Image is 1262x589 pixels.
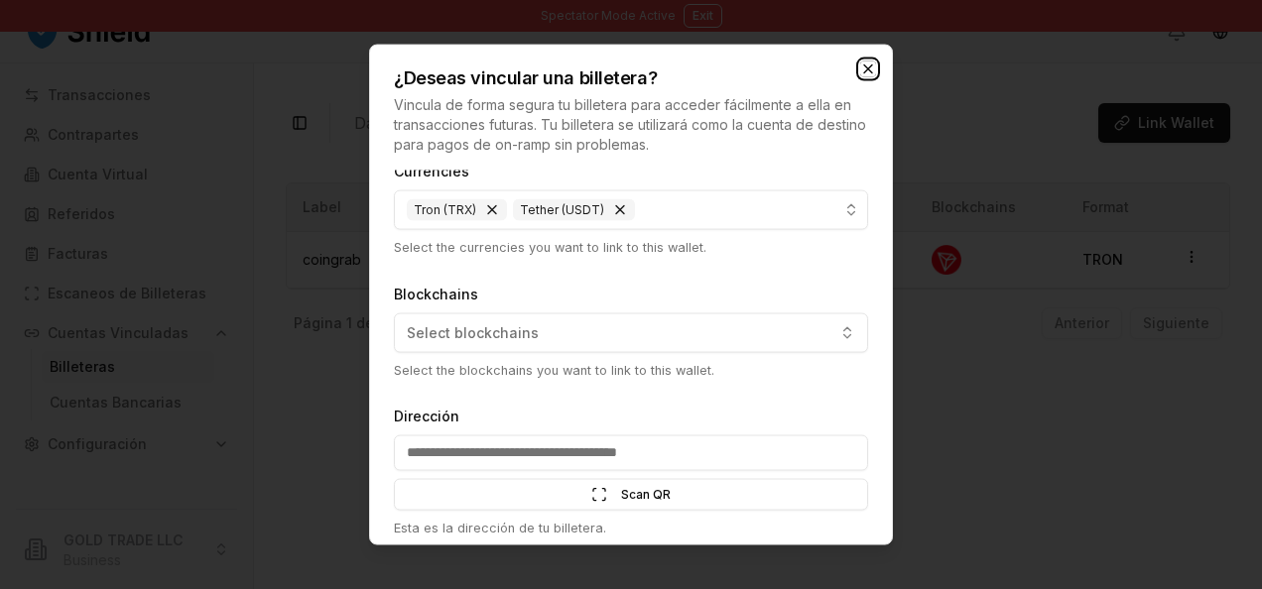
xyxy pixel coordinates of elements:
div: Tron (TRX) [407,199,507,221]
label: Dirección [394,407,459,423]
button: Remove Tron (TRX) [484,202,500,218]
span: Select blockchains [407,322,539,342]
label: Blockchains [394,285,478,301]
p: Esta es la dirección de tu billetera. [394,518,868,536]
p: Vincula de forma segura tu billetera para acceder fácilmente a ella en transacciones futuras. Tu ... [394,95,868,155]
span: Scan QR [621,486,671,502]
label: Currencies [394,163,469,179]
p: Select the currencies you want to link to this wallet. [394,238,868,257]
h2: ¿Deseas vincular una billetera? [394,69,868,87]
p: Select the blockchains you want to link to this wallet. [394,360,868,379]
button: Scan QR [394,478,868,510]
div: Tether (USDT) [513,199,635,221]
button: Remove Tether (USDT) [612,202,628,218]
